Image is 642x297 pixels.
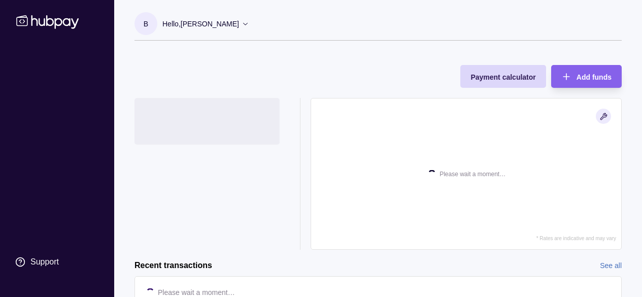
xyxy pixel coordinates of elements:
[460,65,546,88] button: Payment calculator
[551,65,622,88] button: Add funds
[577,73,612,81] span: Add funds
[162,18,239,29] p: Hello, [PERSON_NAME]
[536,236,616,241] p: * Rates are indicative and may vary
[600,260,622,271] a: See all
[470,73,535,81] span: Payment calculator
[10,251,104,273] a: Support
[144,18,148,29] p: B
[134,260,212,271] h2: Recent transactions
[440,169,505,180] p: Please wait a moment…
[30,256,59,268] div: Support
